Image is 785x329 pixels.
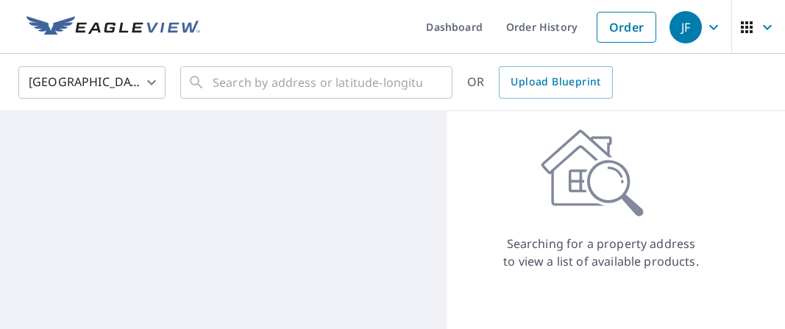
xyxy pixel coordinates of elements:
[511,73,600,91] span: Upload Blueprint
[213,62,422,103] input: Search by address or latitude-longitude
[669,11,702,43] div: JF
[502,235,700,270] p: Searching for a property address to view a list of available products.
[26,16,200,38] img: EV Logo
[18,62,166,103] div: [GEOGRAPHIC_DATA]
[597,12,656,43] a: Order
[499,66,612,99] a: Upload Blueprint
[467,66,613,99] div: OR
